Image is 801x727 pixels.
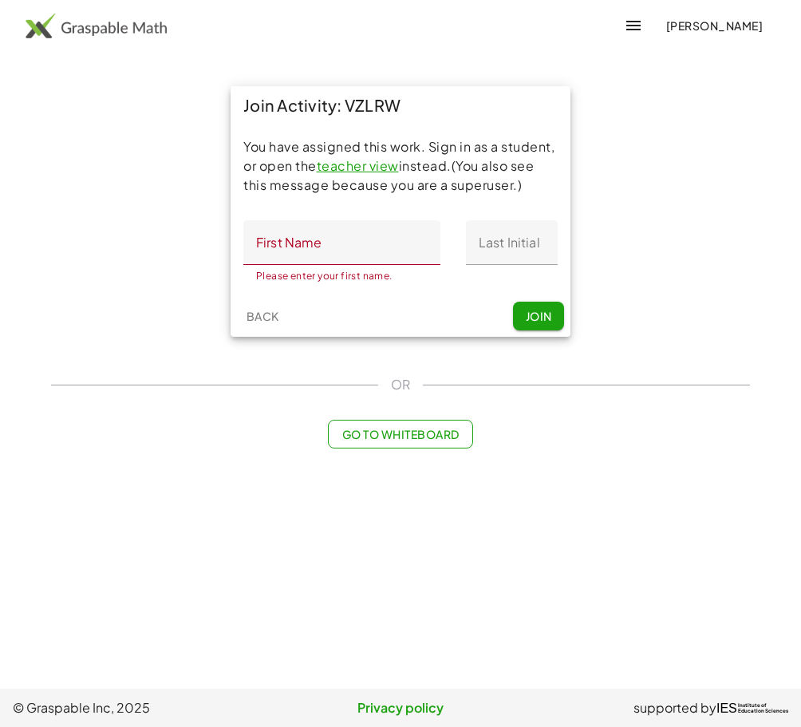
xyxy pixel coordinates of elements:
div: You have assigned this work. Sign in as a student, or open the instead. (You also see this messag... [243,137,558,195]
span: IES [716,701,737,716]
div: Join Activity: VZLRW [231,86,570,124]
div: Please enter your first name. [256,271,428,281]
a: Privacy policy [271,698,530,717]
span: Back [246,309,278,323]
button: Go to Whiteboard [328,420,472,448]
span: supported by [633,698,716,717]
span: Join [525,309,551,323]
button: Join [513,302,564,330]
button: Back [237,302,288,330]
span: OR [391,375,410,394]
span: [PERSON_NAME] [665,18,763,33]
span: Institute of Education Sciences [738,703,788,714]
span: © Graspable Inc, 2025 [13,698,271,717]
button: [PERSON_NAME] [653,11,775,40]
a: IESInstitute ofEducation Sciences [716,698,788,717]
span: Go to Whiteboard [341,427,459,441]
a: teacher view [317,157,399,174]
